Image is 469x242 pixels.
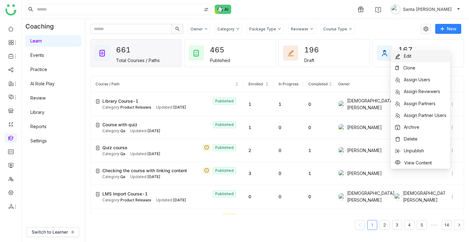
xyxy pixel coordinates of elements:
[404,148,424,153] span: Unpublish
[120,151,125,156] span: Qa
[30,95,46,101] a: Review
[102,174,125,180] div: Category:
[303,139,333,162] td: 1
[274,92,303,116] td: 1
[210,43,232,56] div: 465
[355,220,365,230] li: Previous Page
[120,198,151,202] span: Product Releases
[243,139,273,162] td: 2
[22,19,63,34] div: Coaching
[429,220,439,230] li: Next 5 Pages
[120,128,125,133] span: Qa
[404,220,414,230] li: 4
[99,49,106,57] img: total_courses.svg
[30,124,47,129] a: Reports
[96,169,100,173] img: create-new-course.svg
[243,116,273,139] td: 1
[395,89,401,95] img: usergroupadd.svg
[395,148,401,154] img: unpublish.svg
[338,124,384,131] div: [PERSON_NAME]
[120,174,125,179] span: Qa
[447,25,456,32] span: New
[243,185,273,209] td: 0
[303,185,333,209] td: 0
[102,167,187,174] span: Checking the course with linking content
[389,4,462,14] button: Santa [PERSON_NAME]
[193,49,200,57] img: published_courses.svg
[243,209,273,232] td: 0
[395,77,401,83] img: usergroupadd.svg
[338,190,384,204] div: [DEMOGRAPHIC_DATA][PERSON_NAME]
[291,27,308,31] div: Reviewer
[338,82,350,86] span: Owner
[173,198,186,202] span: [DATE]
[27,227,79,237] button: Switch to Learner
[429,220,439,230] span: •••
[367,220,377,230] li: 1
[130,128,160,134] div: Updated:
[213,98,236,105] nz-tag: Published
[32,229,68,235] span: Switch to Learner
[116,58,160,63] div: Total Courses / Paths
[381,49,388,57] img: active_learners.svg
[213,144,236,151] nz-tag: Published
[102,105,151,110] div: Category:
[338,124,346,131] img: 684a9aedde261c4b36a3ced9
[454,220,464,230] button: Next Page
[404,160,432,165] span: View Content
[394,193,401,200] img: 684a9b06de261c4b36a3cf65
[303,162,333,185] td: 1
[395,101,401,107] img: usergroupadd.svg
[368,220,377,230] a: 1
[303,209,333,232] td: 0
[30,38,42,43] a: Learn
[338,147,384,154] div: [PERSON_NAME]
[394,190,440,204] div: [DEMOGRAPHIC_DATA][PERSON_NAME]
[279,82,298,86] span: In Progress
[96,123,100,127] img: create-new-course.svg
[398,43,421,56] div: 167
[102,144,127,151] span: Quiz course
[274,162,303,185] td: 0
[156,105,186,110] div: Updated:
[274,116,303,139] td: 0
[404,101,435,106] span: Assign Partners
[156,197,186,203] div: Updated:
[130,174,160,180] div: Updated:
[403,65,415,70] span: Clone
[395,113,401,119] img: usergroupadd.svg
[96,99,100,104] img: create-new-course.svg
[204,7,209,12] img: search-type.svg
[213,190,236,197] nz-tag: Published
[102,190,148,197] span: LMS Import Course-1
[217,27,234,31] div: Category
[222,214,236,221] nz-tag: Draft
[102,151,125,157] div: Category:
[102,128,125,134] div: Category:
[338,97,384,111] div: [DEMOGRAPHIC_DATA][PERSON_NAME]
[243,92,273,116] td: 1
[102,121,137,128] span: Course with quiz
[248,82,263,86] span: Enrolled
[338,147,346,154] img: 684a9aedde261c4b36a3ced9
[404,89,440,94] span: Assign Reviewers
[308,82,328,86] span: Completed
[287,49,294,57] img: draft_courses.svg
[380,220,390,230] li: 2
[392,220,402,230] a: 3
[210,58,230,63] div: Published
[213,121,236,128] nz-tag: Published
[30,110,44,115] a: Library
[102,98,138,105] span: Library Course-1
[417,220,427,230] a: 5
[404,77,430,82] span: Assign Users
[323,27,347,31] div: Course Type
[213,167,236,174] nz-tag: Published
[338,170,346,177] img: 684a9aedde261c4b36a3ced9
[190,27,203,31] div: Owner
[403,6,452,13] span: Santa [PERSON_NAME]
[375,7,381,13] img: help.svg
[391,4,400,14] img: avatar
[338,193,346,200] img: 684a9b06de261c4b36a3cf65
